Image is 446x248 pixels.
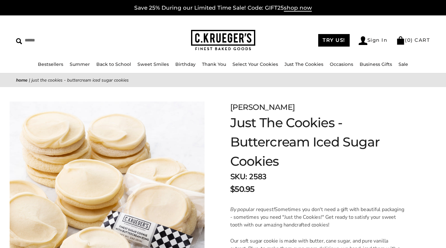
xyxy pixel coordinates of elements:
a: Sweet Smiles [137,61,169,67]
span: $50.95 [230,183,255,195]
a: Birthday [175,61,196,67]
span: shop now [284,4,312,12]
img: Bag [396,36,405,45]
span: 0 [407,37,411,43]
div: [PERSON_NAME] [230,102,414,113]
p: Sometimes you don't need a gift with beautiful packaging - sometimes you need "Just the Cookies!"... [230,206,406,229]
a: Home [16,77,28,83]
img: C.KRUEGER'S [191,30,255,51]
input: Search [16,35,113,45]
strong: SKU: [230,172,247,182]
a: Bestsellers [38,61,63,67]
a: (0) CART [396,37,430,43]
img: Search [16,38,22,44]
a: Thank You [202,61,226,67]
a: Business Gifts [360,61,392,67]
img: Account [359,36,367,45]
a: TRY US! [318,34,350,47]
a: Summer [70,61,90,67]
a: Select Your Cookies [232,61,278,67]
nav: breadcrumbs [16,76,430,84]
span: Just The Cookies - Buttercream Iced Sugar Cookies [31,77,129,83]
a: Back to School [96,61,131,67]
a: Just The Cookies [284,61,323,67]
span: 2583 [249,172,266,182]
a: Sale [398,61,408,67]
a: Occasions [330,61,353,67]
a: Sign In [359,36,388,45]
em: By popular request! [230,206,275,213]
h1: Just The Cookies - Buttercream Iced Sugar Cookies [230,113,414,171]
span: | [29,77,30,83]
a: Save 25% During our Limited Time Sale! Code: GIFT25shop now [134,4,312,12]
